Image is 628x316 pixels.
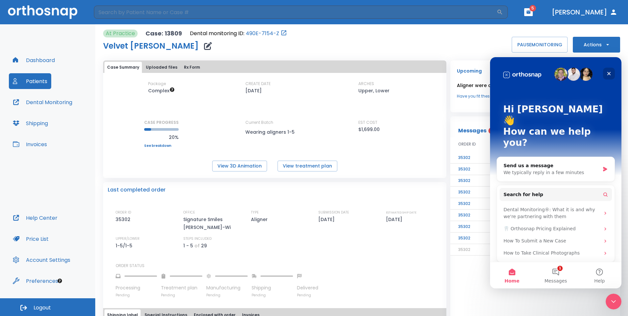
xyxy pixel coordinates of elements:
[146,30,182,37] p: Case: 13809
[144,133,179,141] p: 20%
[181,62,203,73] button: Rx Form
[606,294,621,309] iframe: Intercom live chat
[148,87,175,94] span: Up to 50 Steps (100 aligners)
[486,175,584,187] td: Patient has 3 aligners left, please order next set!
[144,144,179,148] a: See breakdown
[490,57,621,288] iframe: Intercom live chat
[246,30,279,37] a: 490E-7154-Z
[358,87,390,95] p: Upper, Lower
[450,152,486,164] td: 35302
[486,221,584,233] td: Dental Monitoring Setup on The Delivery Day
[297,284,318,291] p: Delivered
[116,210,131,215] p: ORDER ID
[486,187,584,198] td: First DentalMonitoring Scan Review!
[144,120,179,125] p: CASE PROGRESS
[9,73,51,89] button: Patients
[458,141,476,147] span: ORDER ID
[358,125,380,133] p: $1,699.00
[103,42,199,50] h1: Velvet [PERSON_NAME]
[190,30,244,37] p: Dental monitoring ID:
[57,278,63,284] div: Tooltip anchor
[457,93,614,99] a: Have you fit these aligners?
[190,30,287,37] div: Open patient in dental monitoring portal
[245,87,262,95] p: [DATE]
[386,210,416,215] p: ESTIMATED SHIP DATE
[245,81,271,87] p: CREATE DATE
[212,161,267,171] button: View 3D Animation
[252,293,293,298] p: Pending
[9,252,74,268] button: Account Settings
[116,215,133,223] p: 35302
[486,233,584,244] td: A Summary of your Treatment
[183,210,195,215] p: OFFICE
[148,81,166,87] p: Package
[318,215,337,223] p: [DATE]
[450,164,486,175] td: 35302
[183,215,239,231] p: Signature Smiles [PERSON_NAME]-Wi
[450,210,486,221] td: 35302
[458,247,470,252] span: 35302
[116,242,135,250] p: 1-5/1-5
[116,263,442,269] p: ORDER STATUS
[245,120,304,125] p: Current Batch
[457,81,614,89] p: Aligner were delivered
[9,115,52,131] button: Shipping
[297,293,318,298] p: Pending
[116,293,157,298] p: Pending
[549,6,620,18] button: [PERSON_NAME]
[34,304,51,311] span: Logout
[450,233,486,244] td: 35302
[252,284,293,291] p: Shipping
[450,221,486,233] td: 35302
[161,284,202,291] p: Treatment plan
[450,198,486,210] td: 35302
[9,210,61,226] button: Help Center
[9,231,53,247] button: Price List
[386,215,405,223] p: [DATE]
[573,37,620,53] button: Actions
[104,62,445,73] div: tabs
[183,242,193,250] p: 1 - 5
[457,67,614,75] p: Upcoming
[116,284,157,291] p: Processing
[486,164,584,175] td: DentalMonitoring Late Scan: 1 to 2 Weeks Notification
[488,127,495,134] span: 8
[104,62,142,73] button: Case Summary
[108,186,166,194] p: Last completed order
[486,198,584,210] td: Patient Hasn’t Activated DM App yet!
[206,284,248,291] p: Manufacturing
[251,215,270,223] p: Aligner
[278,161,337,171] button: View treatment plan
[9,273,62,289] button: Preferences
[318,210,349,215] p: SUBMISSION DATE
[9,136,51,152] button: Invoices
[9,52,59,68] button: Dashboard
[194,242,200,250] p: of
[358,120,377,125] p: EST COST
[450,175,486,187] td: 35302
[8,5,78,19] img: Orthosnap
[9,94,76,110] button: Dental Monitoring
